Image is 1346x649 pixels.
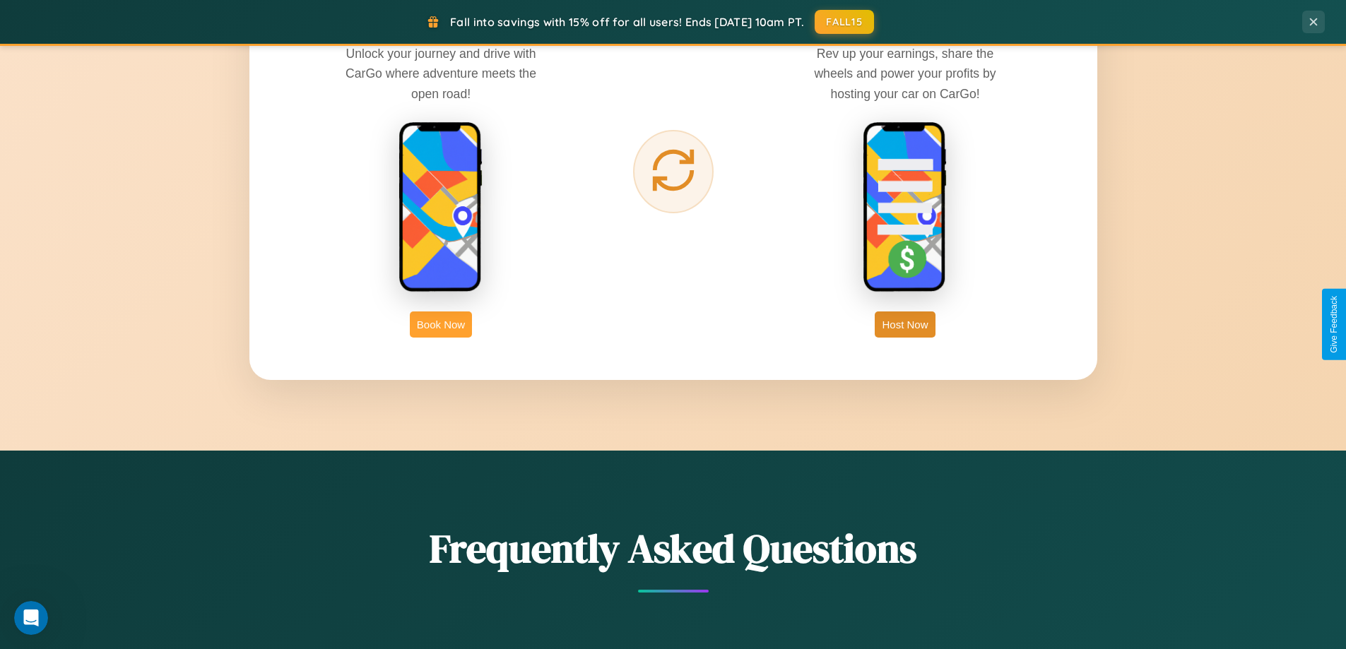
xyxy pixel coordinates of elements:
p: Rev up your earnings, share the wheels and power your profits by hosting your car on CarGo! [799,44,1011,103]
h2: Frequently Asked Questions [249,521,1097,576]
img: host phone [863,121,947,294]
button: Book Now [410,311,472,338]
img: rent phone [399,121,483,294]
button: Host Now [875,311,935,338]
button: FALL15 [815,10,874,34]
span: Fall into savings with 15% off for all users! Ends [DATE] 10am PT. [450,15,804,29]
iframe: Intercom live chat [14,601,48,635]
p: Unlock your journey and drive with CarGo where adventure meets the open road! [335,44,547,103]
div: Give Feedback [1329,296,1339,353]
